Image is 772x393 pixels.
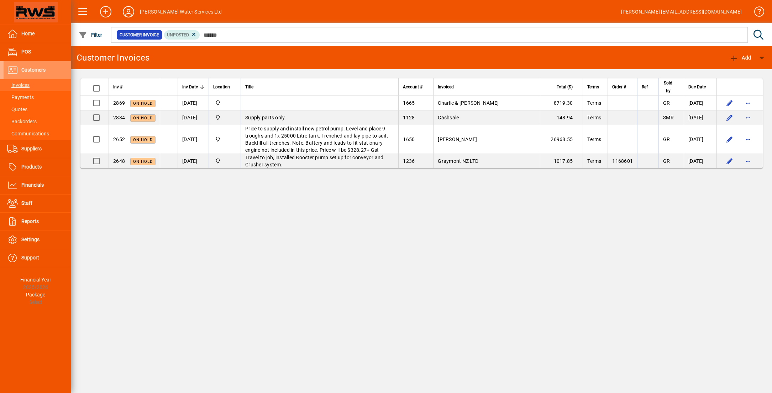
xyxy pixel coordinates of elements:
a: Home [4,25,71,43]
span: Supply parts only. [245,115,286,120]
span: Customer Invoice [120,31,159,38]
td: [DATE] [684,96,716,110]
button: Filter [77,29,104,41]
span: Communications [7,131,49,136]
a: Support [4,249,71,267]
button: Add [728,51,753,64]
span: 2869 [113,100,125,106]
span: Quotes [7,107,27,112]
span: Ref [642,83,648,91]
td: [DATE] [684,110,716,125]
span: Suppliers [21,146,42,151]
span: GR [663,158,670,164]
span: Financial Year [20,277,51,283]
button: More options [742,155,754,167]
div: Inv # [113,83,156,91]
div: Ref [642,83,654,91]
button: More options [742,112,754,123]
span: 1236 [403,158,415,164]
a: Communications [4,128,71,140]
span: Home [21,31,35,36]
button: More options [742,97,754,109]
td: [DATE] [178,125,209,154]
span: POS [21,49,31,55]
span: 1665 [403,100,415,106]
a: Financials [4,176,71,194]
a: Invoices [4,79,71,91]
div: Due Date [688,83,712,91]
span: Backorders [7,119,37,124]
span: Products [21,164,42,170]
span: 2834 [113,115,125,120]
span: Account # [403,83,422,91]
td: 1017.85 [540,154,583,168]
span: Payments [7,94,34,100]
span: Otorohanga [213,157,236,165]
div: Total ($) [545,83,579,91]
button: Profile [117,5,140,18]
a: Backorders [4,115,71,128]
div: Customer Invoices [77,52,149,63]
span: Otorohanga [213,99,236,107]
span: 1128 [403,115,415,120]
button: Edit [724,155,735,167]
div: [PERSON_NAME] [EMAIL_ADDRESS][DOMAIN_NAME] [621,6,742,17]
span: Filter [79,32,103,38]
a: Payments [4,91,71,103]
span: Financials [21,182,44,188]
span: Terms [587,115,601,120]
div: Account # [403,83,429,91]
span: 1168601 [612,158,633,164]
span: Graymont NZ LTD [438,158,478,164]
button: Add [94,5,117,18]
td: 26968.55 [540,125,583,154]
span: GR [663,100,670,106]
span: Total ($) [557,83,573,91]
a: Settings [4,231,71,249]
td: [DATE] [178,96,209,110]
span: Terms [587,100,601,106]
span: Title [245,83,253,91]
span: Due Date [688,83,706,91]
mat-chip: Customer Invoice Status: Unposted [164,30,200,40]
span: Terms [587,136,601,142]
span: Order # [612,83,626,91]
span: Charlie & [PERSON_NAME] [438,100,499,106]
div: Sold by [663,79,679,95]
span: Unposted [167,32,189,37]
div: Title [245,83,394,91]
span: Support [21,255,39,260]
div: Location [213,83,236,91]
a: Suppliers [4,140,71,158]
div: [PERSON_NAME] Water Services Ltd [140,6,222,17]
span: Inv Date [182,83,198,91]
span: Price to supply and install new petrol pump. Level and place 9 troughs and 1x 25000 Litre tank. T... [245,126,388,153]
button: Edit [724,97,735,109]
span: SMR [663,115,674,120]
span: 2652 [113,136,125,142]
span: Otorohanga [213,135,236,143]
a: POS [4,43,71,61]
span: GR [663,136,670,142]
button: More options [742,134,754,145]
span: On hold [133,138,153,142]
span: Customers [21,67,46,73]
span: Location [213,83,230,91]
span: Staff [21,200,32,206]
span: Cashsale [438,115,459,120]
span: Terms [587,83,599,91]
span: Terms [587,158,601,164]
a: Reports [4,213,71,231]
span: Inv # [113,83,122,91]
td: 8719.30 [540,96,583,110]
a: Quotes [4,103,71,115]
span: Add [730,55,751,61]
span: 2648 [113,158,125,164]
td: [DATE] [178,154,209,168]
span: Reports [21,218,39,224]
td: [DATE] [684,125,716,154]
span: Otorohanga [213,114,236,121]
span: On hold [133,116,153,120]
button: Edit [724,134,735,145]
td: [DATE] [178,110,209,125]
